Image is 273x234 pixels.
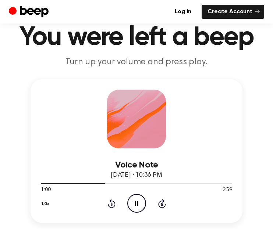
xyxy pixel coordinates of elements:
a: Beep [9,5,50,19]
h3: Voice Note [41,160,232,170]
button: 1.0x [41,198,52,210]
span: [DATE] · 10:36 PM [111,172,162,179]
h1: You were left a beep [9,24,264,51]
span: 2:59 [223,186,232,194]
a: Create Account [202,5,264,19]
p: Turn up your volume and press play. [9,57,264,68]
span: 1:00 [41,186,50,194]
a: Log in [169,5,197,19]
